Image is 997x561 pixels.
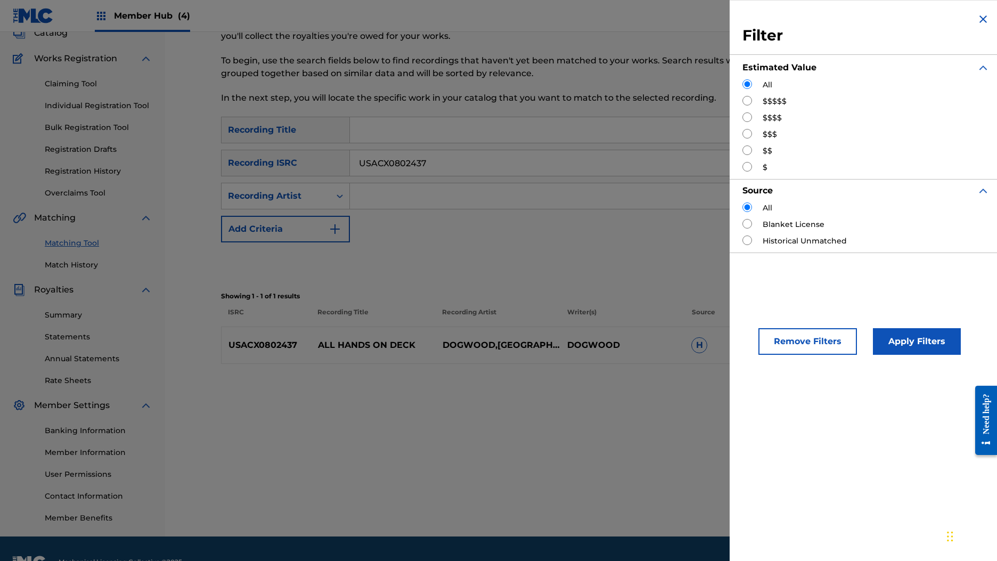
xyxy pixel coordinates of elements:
[178,11,190,21] span: (4)
[45,144,152,155] a: Registration Drafts
[140,52,152,65] img: expand
[311,339,436,352] p: ALL HANDS ON DECK
[977,61,990,74] img: expand
[95,10,108,22] img: Top Rightsholders
[140,283,152,296] img: expand
[45,310,152,321] a: Summary
[45,331,152,343] a: Statements
[763,162,767,173] label: $
[310,307,435,327] p: Recording Title
[45,447,152,458] a: Member Information
[763,96,787,107] label: $$$$$
[967,374,997,467] iframe: Resource Center
[977,13,990,26] img: close
[45,166,152,177] a: Registration History
[742,26,990,45] h3: Filter
[13,399,26,412] img: Member Settings
[114,10,190,22] span: Member Hub
[221,117,941,285] form: Search Form
[45,100,152,111] a: Individual Registration Tool
[763,202,772,214] label: All
[140,212,152,224] img: expand
[34,52,117,65] span: Works Registration
[45,513,152,524] a: Member Benefits
[34,212,76,224] span: Matching
[691,337,707,353] span: H
[742,185,773,196] strong: Source
[763,235,847,247] label: Historical Unmatched
[228,190,324,202] div: Recording Artist
[329,223,341,235] img: 9d2ae6d4665cec9f34b9.svg
[222,339,311,352] p: USACX0802437
[45,78,152,90] a: Claiming Tool
[45,469,152,480] a: User Permissions
[140,399,152,412] img: expand
[45,425,152,436] a: Banking Information
[221,216,350,242] button: Add Criteria
[944,510,997,561] iframe: Chat Widget
[763,112,782,124] label: $$$$
[13,212,26,224] img: Matching
[34,27,68,39] span: Catalog
[435,307,560,327] p: Recording Artist
[873,328,961,355] button: Apply Filters
[947,521,953,552] div: Drag
[763,219,824,230] label: Blanket License
[45,375,152,386] a: Rate Sheets
[34,283,73,296] span: Royalties
[742,62,816,72] strong: Estimated Value
[45,122,152,133] a: Bulk Registration Tool
[34,399,110,412] span: Member Settings
[13,27,26,39] img: Catalog
[221,291,941,301] p: Showing 1 - 1 of 1 results
[13,283,26,296] img: Royalties
[13,52,27,65] img: Works Registration
[13,8,54,23] img: MLC Logo
[977,184,990,197] img: expand
[221,54,775,80] p: To begin, use the search fields below to find recordings that haven't yet been matched to your wo...
[560,307,684,327] p: Writer(s)
[560,339,684,352] p: DOGWOOD
[763,145,772,157] label: $$
[45,259,152,271] a: Match History
[45,491,152,502] a: Contact Information
[45,353,152,364] a: Annual Statements
[221,307,310,327] p: ISRC
[763,129,777,140] label: $$$
[758,328,857,355] button: Remove Filters
[763,79,772,91] label: All
[45,188,152,199] a: Overclaims Tool
[435,339,560,352] p: DOGWOOD,[GEOGRAPHIC_DATA]
[221,92,775,104] p: In the next step, you will locate the specific work in your catalog that you want to match to the...
[13,27,68,39] a: CatalogCatalog
[692,307,715,327] p: Source
[45,238,152,249] a: Matching Tool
